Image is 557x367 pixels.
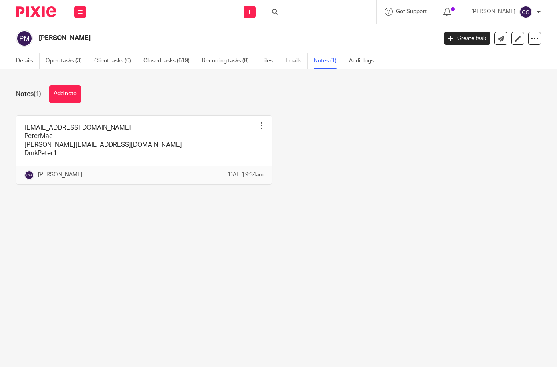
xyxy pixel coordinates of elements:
[49,85,81,103] button: Add note
[396,9,427,14] span: Get Support
[227,171,264,179] p: [DATE] 9:34am
[24,170,34,180] img: svg%3E
[16,53,40,69] a: Details
[39,34,353,42] h2: [PERSON_NAME]
[38,171,82,179] p: [PERSON_NAME]
[471,8,515,16] p: [PERSON_NAME]
[494,32,507,45] a: Send new email
[519,6,532,18] img: svg%3E
[46,53,88,69] a: Open tasks (3)
[511,32,524,45] a: Edit client
[16,30,33,47] img: svg%3E
[143,53,196,69] a: Closed tasks (619)
[349,53,380,69] a: Audit logs
[94,53,137,69] a: Client tasks (0)
[34,91,41,97] span: (1)
[16,6,56,17] img: Pixie
[261,53,279,69] a: Files
[16,90,41,98] h1: Notes
[285,53,308,69] a: Emails
[314,53,343,69] a: Notes (1)
[202,53,255,69] a: Recurring tasks (8)
[444,32,490,45] a: Create task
